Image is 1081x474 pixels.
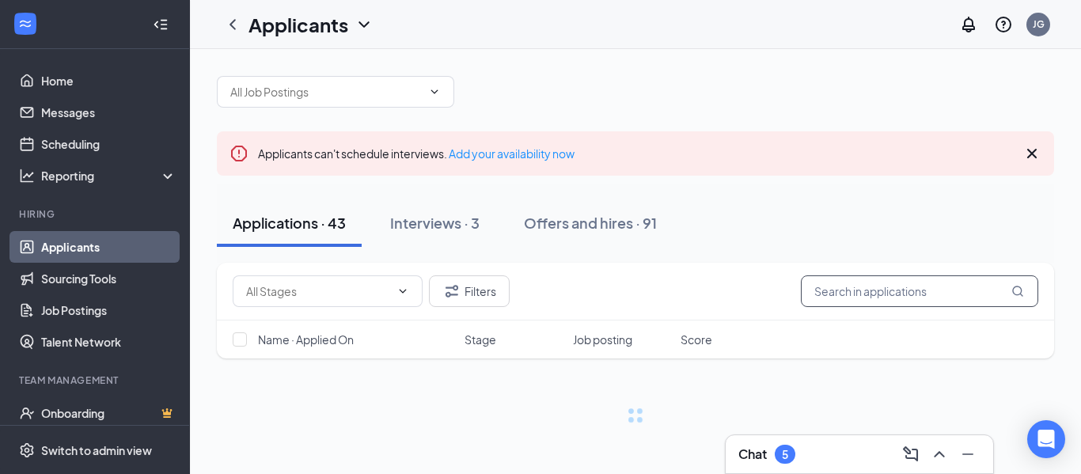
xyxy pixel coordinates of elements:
[994,15,1013,34] svg: QuestionInfo
[258,332,354,347] span: Name · Applied On
[19,168,35,184] svg: Analysis
[41,442,152,457] div: Switch to admin view
[17,16,33,32] svg: WorkstreamLogo
[1033,17,1045,31] div: JG
[901,445,920,464] svg: ComposeMessage
[1027,420,1065,458] div: Open Intercom Messenger
[223,15,242,34] svg: ChevronLeft
[19,207,173,221] div: Hiring
[524,213,657,233] div: Offers and hires · 91
[573,332,632,347] span: Job posting
[41,128,176,160] a: Scheduling
[229,144,248,163] svg: Error
[449,146,575,161] a: Add your availability now
[41,397,176,429] a: OnboardingCrown
[41,65,176,97] a: Home
[959,15,978,34] svg: Notifications
[930,445,949,464] svg: ChevronUp
[782,448,788,461] div: 5
[153,16,169,32] svg: Collapse
[41,231,176,263] a: Applicants
[390,213,480,233] div: Interviews · 3
[41,263,176,294] a: Sourcing Tools
[1011,285,1024,298] svg: MagnifyingGlass
[738,446,767,463] h3: Chat
[396,285,409,298] svg: ChevronDown
[41,294,176,326] a: Job Postings
[19,442,35,457] svg: Settings
[898,442,924,467] button: ComposeMessage
[258,146,575,161] span: Applicants can't schedule interviews.
[429,275,510,307] button: Filter Filters
[681,332,712,347] span: Score
[955,442,980,467] button: Minimize
[1022,144,1041,163] svg: Cross
[246,283,390,300] input: All Stages
[233,213,346,233] div: Applications · 43
[230,83,422,100] input: All Job Postings
[41,97,176,128] a: Messages
[19,374,173,387] div: Team Management
[927,442,952,467] button: ChevronUp
[801,275,1038,307] input: Search in applications
[41,168,177,184] div: Reporting
[428,85,441,98] svg: ChevronDown
[248,11,348,38] h1: Applicants
[41,326,176,358] a: Talent Network
[442,282,461,301] svg: Filter
[958,445,977,464] svg: Minimize
[465,332,496,347] span: Stage
[355,15,374,34] svg: ChevronDown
